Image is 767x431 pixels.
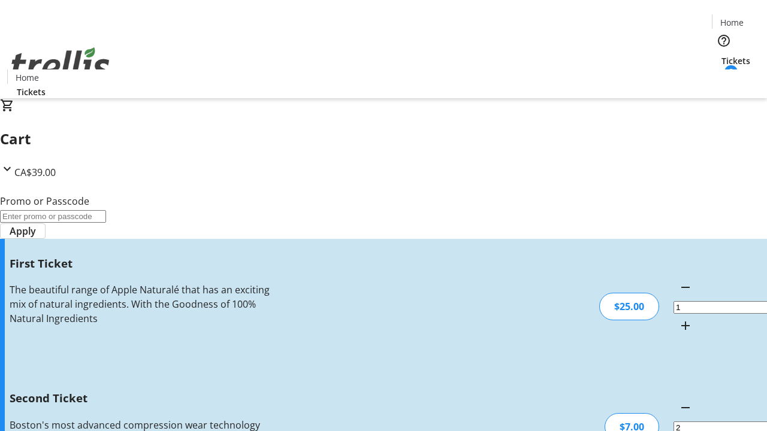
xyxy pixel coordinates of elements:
[17,86,46,98] span: Tickets
[10,224,36,238] span: Apply
[599,293,659,320] div: $25.00
[674,314,697,338] button: Increment by one
[7,34,114,94] img: Orient E2E Organization 0LL18D535a's Logo
[712,54,760,67] a: Tickets
[7,86,55,98] a: Tickets
[14,166,56,179] span: CA$39.00
[8,71,46,84] a: Home
[712,29,736,53] button: Help
[10,390,271,406] h3: Second Ticket
[10,283,271,326] div: The beautiful range of Apple Naturalé that has an exciting mix of natural ingredients. With the G...
[10,255,271,272] h3: First Ticket
[674,275,697,299] button: Decrement by one
[721,54,750,67] span: Tickets
[712,67,736,91] button: Cart
[720,16,744,29] span: Home
[712,16,751,29] a: Home
[674,396,697,420] button: Decrement by one
[16,71,39,84] span: Home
